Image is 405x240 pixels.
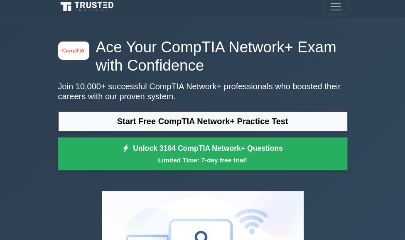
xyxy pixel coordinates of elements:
[69,155,337,165] small: Limited Time: 7-day free trial!
[58,38,347,75] h1: Ace Your CompTIA Network+ Exam with Confidence
[58,111,347,131] a: Start Free CompTIA Network+ Practice Test
[58,137,347,171] a: Unlock 3164 CompTIA Network+ QuestionsLimited Time: 7-day free trial!
[58,81,347,101] p: Join 10,000+ successful CompTIA Network+ professionals who boosted their careers with our proven ...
